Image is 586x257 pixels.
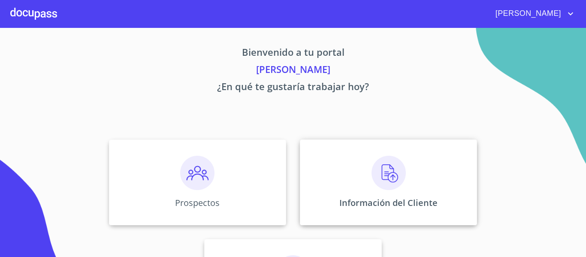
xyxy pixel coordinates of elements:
p: Bienvenido a tu portal [29,45,557,62]
span: [PERSON_NAME] [489,7,565,21]
button: account of current user [489,7,576,21]
p: ¿En qué te gustaría trabajar hoy? [29,79,557,97]
p: Información del Cliente [339,197,438,209]
img: carga.png [372,156,406,190]
p: [PERSON_NAME] [29,62,557,79]
img: prospectos.png [180,156,214,190]
p: Prospectos [175,197,220,209]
